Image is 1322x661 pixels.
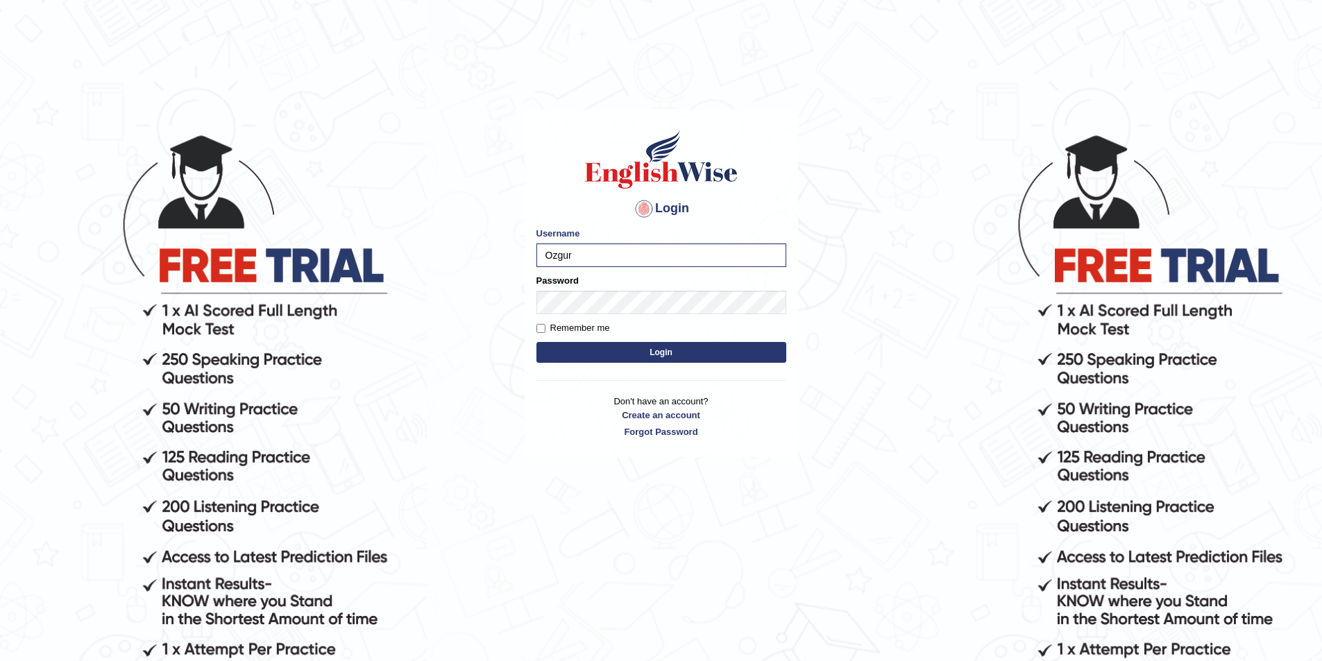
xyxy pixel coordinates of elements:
[536,324,545,333] input: Remember me
[536,321,610,335] label: Remember me
[536,395,786,438] p: Don't have an account?
[536,342,786,363] button: Login
[536,227,580,240] label: Username
[536,198,786,220] h4: Login
[582,128,740,191] img: Logo of English Wise sign in for intelligent practice with AI
[536,274,579,287] label: Password
[536,409,786,422] a: Create an account
[536,425,786,438] a: Forgot Password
